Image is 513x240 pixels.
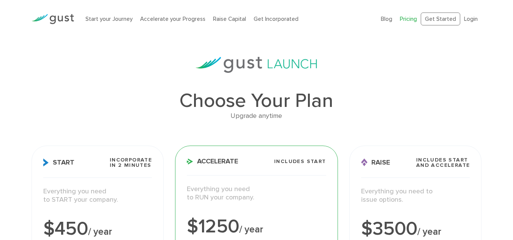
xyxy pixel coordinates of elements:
[239,224,263,235] span: / year
[187,158,238,165] span: Accelerate
[361,158,390,166] span: Raise
[88,226,112,237] span: / year
[32,91,482,111] h1: Choose Your Plan
[381,16,392,22] a: Blog
[361,220,470,238] div: $3500
[187,217,326,236] div: $1250
[274,159,326,164] span: Includes START
[187,185,326,202] p: Everything you need to RUN your company.
[196,57,317,73] img: gust-launch-logos.svg
[464,16,478,22] a: Login
[416,157,470,168] span: Includes START and ACCELERATE
[213,16,246,22] a: Raise Capital
[361,158,368,166] img: Raise Icon
[361,187,470,204] p: Everything you need to issue options.
[254,16,298,22] a: Get Incorporated
[421,13,460,26] a: Get Started
[32,111,482,122] div: Upgrade anytime
[43,187,152,204] p: Everything you need to START your company.
[187,158,193,165] img: Accelerate Icon
[140,16,205,22] a: Accelerate your Progress
[85,16,133,22] a: Start your Journey
[400,16,417,22] a: Pricing
[110,157,152,168] span: Incorporate in 2 Minutes
[32,14,74,24] img: Gust Logo
[43,220,152,238] div: $450
[43,158,74,166] span: Start
[417,226,441,237] span: / year
[43,158,49,166] img: Start Icon X2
